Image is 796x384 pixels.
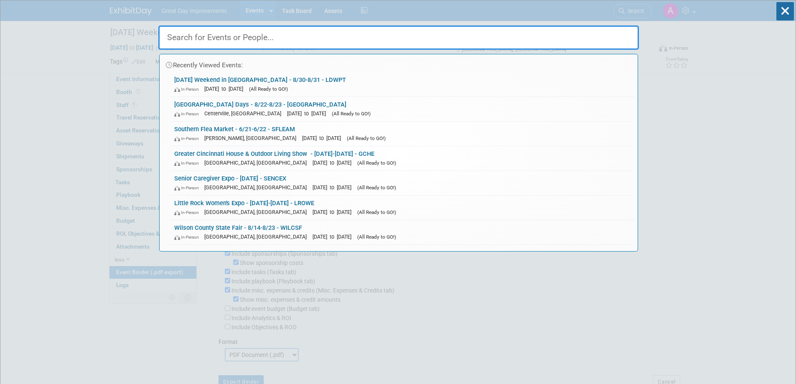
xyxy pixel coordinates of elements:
[204,110,285,117] span: Centerville, [GEOGRAPHIC_DATA]
[249,86,288,92] span: (All Ready to GO!)
[357,185,396,191] span: (All Ready to GO!)
[158,25,639,50] input: Search for Events or People...
[174,160,203,166] span: In-Person
[332,111,371,117] span: (All Ready to GO!)
[204,86,247,92] span: [DATE] to [DATE]
[347,135,386,141] span: (All Ready to GO!)
[164,54,633,72] div: Recently Viewed Events:
[204,184,311,191] span: [GEOGRAPHIC_DATA], [GEOGRAPHIC_DATA]
[174,234,203,240] span: In-Person
[204,234,311,240] span: [GEOGRAPHIC_DATA], [GEOGRAPHIC_DATA]
[204,209,311,215] span: [GEOGRAPHIC_DATA], [GEOGRAPHIC_DATA]
[170,146,633,170] a: Greater Cincinnati House & Outdoor Living Show - [DATE]-[DATE] - GCHE In-Person [GEOGRAPHIC_DATA]...
[204,135,300,141] span: [PERSON_NAME], [GEOGRAPHIC_DATA]
[170,97,633,121] a: [GEOGRAPHIC_DATA] Days - 8/22-8/23 - [GEOGRAPHIC_DATA] In-Person Centerville, [GEOGRAPHIC_DATA] [...
[313,209,356,215] span: [DATE] to [DATE]
[174,86,203,92] span: In-Person
[287,110,330,117] span: [DATE] to [DATE]
[313,234,356,240] span: [DATE] to [DATE]
[204,160,311,166] span: [GEOGRAPHIC_DATA], [GEOGRAPHIC_DATA]
[170,220,633,244] a: Wilson County State Fair - 8/14-8/23 - WILCSF In-Person [GEOGRAPHIC_DATA], [GEOGRAPHIC_DATA] [DAT...
[174,210,203,215] span: In-Person
[302,135,345,141] span: [DATE] to [DATE]
[313,184,356,191] span: [DATE] to [DATE]
[170,72,633,97] a: [DATE] Weekend in [GEOGRAPHIC_DATA] - 8/30-8/31 - LDWPT In-Person [DATE] to [DATE] (All Ready to ...
[170,171,633,195] a: Senior Caregiver Expo - [DATE] - SENCEX In-Person [GEOGRAPHIC_DATA], [GEOGRAPHIC_DATA] [DATE] to ...
[174,111,203,117] span: In-Person
[170,122,633,146] a: Southern Flea Market - 6/21-6/22 - SFLEAM In-Person [PERSON_NAME], [GEOGRAPHIC_DATA] [DATE] to [D...
[357,209,396,215] span: (All Ready to GO!)
[313,160,356,166] span: [DATE] to [DATE]
[170,196,633,220] a: Little Rock Women's Expo - [DATE]-[DATE] - LROWE In-Person [GEOGRAPHIC_DATA], [GEOGRAPHIC_DATA] [...
[357,160,396,166] span: (All Ready to GO!)
[174,136,203,141] span: In-Person
[357,234,396,240] span: (All Ready to GO!)
[174,185,203,191] span: In-Person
